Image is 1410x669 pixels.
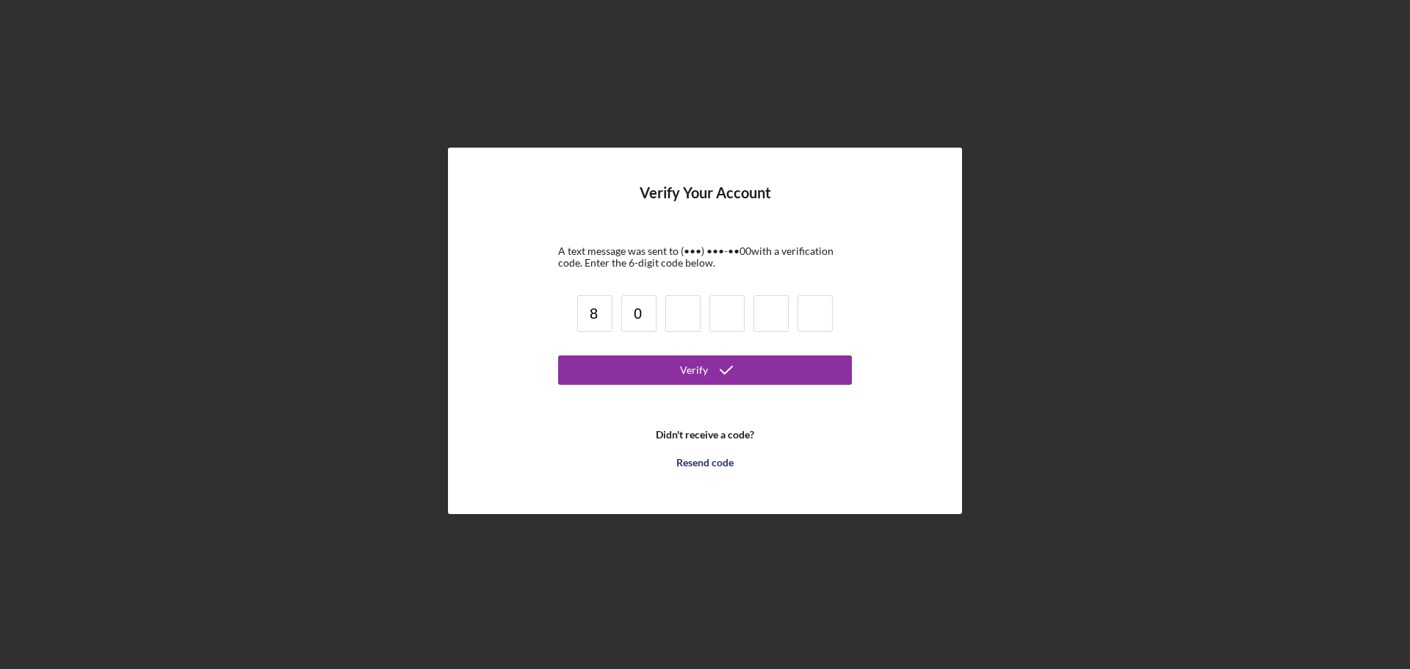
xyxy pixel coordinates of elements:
div: A text message was sent to (•••) •••-•• 00 with a verification code. Enter the 6-digit code below. [558,245,852,269]
button: Verify [558,355,852,385]
button: Resend code [558,448,852,477]
h4: Verify Your Account [640,184,771,223]
div: Resend code [676,448,734,477]
div: Verify [680,355,708,385]
b: Didn't receive a code? [656,429,754,441]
